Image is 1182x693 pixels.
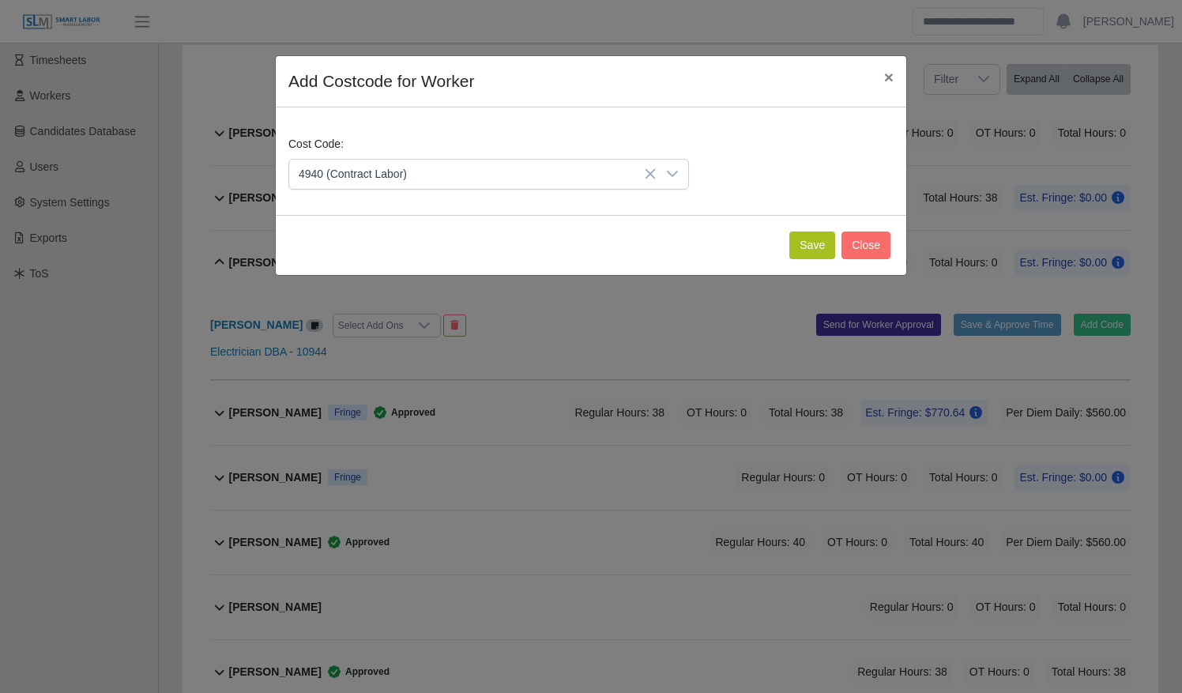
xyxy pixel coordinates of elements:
h4: Add Costcode for Worker [288,69,474,94]
button: Close [841,232,890,259]
label: Cost Code: [288,136,344,153]
button: Save [789,232,835,259]
button: Close [871,56,906,98]
span: × [884,68,894,86]
span: 4940 (Contract Labor) [289,160,657,189]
